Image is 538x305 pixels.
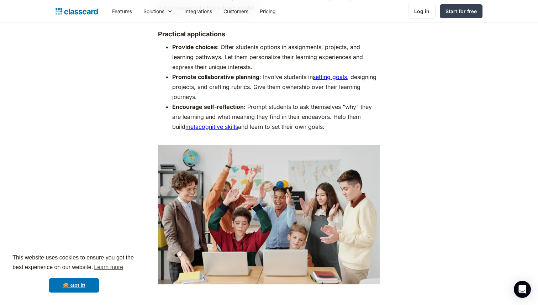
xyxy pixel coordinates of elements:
[172,43,217,51] strong: Provide choices
[158,145,380,284] img: a group of kids raising their hands in a classroom
[254,3,281,19] a: Pricing
[313,73,347,80] a: setting goals
[158,30,380,38] h4: Practical applications
[185,123,238,130] a: metacognitive skills
[49,278,99,293] a: dismiss cookie message
[172,72,380,102] li: : Involve students in , designing projects, and crafting rubrics. Give them ownership over their ...
[172,103,244,110] strong: Encourage self-reflection
[143,7,164,15] div: Solutions
[172,73,259,80] strong: Promote collaborative planning
[172,42,380,72] li: : Offer students options in assignments, projects, and learning pathways. Let them personalize th...
[445,7,477,15] div: Start for free
[138,3,179,19] div: Solutions
[218,3,254,19] a: Customers
[6,247,142,299] div: cookieconsent
[514,281,531,298] div: Open Intercom Messenger
[440,4,482,18] a: Start for free
[12,253,136,273] span: This website uses cookies to ensure you get the best experience on our website.
[56,6,98,16] a: home
[172,102,380,142] li: : Prompt students to ask themselves "why" they are learning and what meaning they find in their e...
[414,7,429,15] div: Log in
[93,262,124,273] a: learn more about cookies
[106,3,138,19] a: Features
[158,288,380,298] p: ‍
[408,4,436,19] a: Log in
[179,3,218,19] a: Integrations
